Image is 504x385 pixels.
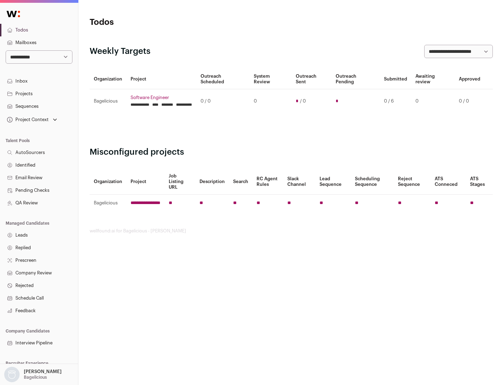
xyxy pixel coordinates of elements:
img: Wellfound [3,7,24,21]
th: Project [126,69,196,89]
th: Job Listing URL [164,169,195,195]
th: ATS Stages [466,169,493,195]
a: Software Engineer [131,95,192,100]
th: Search [229,169,252,195]
h2: Weekly Targets [90,46,150,57]
th: Outreach Scheduled [196,69,250,89]
th: Project [126,169,164,195]
div: Project Context [6,117,49,122]
th: Scheduling Sequence [351,169,394,195]
span: / 0 [300,98,306,104]
th: Lead Sequence [315,169,351,195]
th: Organization [90,169,126,195]
th: ATS Conneced [430,169,465,195]
h1: Todos [90,17,224,28]
td: 0 [250,89,291,113]
td: 0 / 6 [380,89,411,113]
th: Submitted [380,69,411,89]
footer: wellfound:ai for Bagelicious - [PERSON_NAME] [90,228,493,234]
button: Open dropdown [6,115,58,125]
p: [PERSON_NAME] [24,369,62,374]
td: 0 / 0 [196,89,250,113]
img: nopic.png [4,367,20,382]
th: Awaiting review [411,69,455,89]
h2: Misconfigured projects [90,147,493,158]
th: Description [195,169,229,195]
td: 0 [411,89,455,113]
p: Bagelicious [24,374,47,380]
td: Bagelicious [90,195,126,212]
td: 0 / 0 [455,89,484,113]
th: Outreach Pending [331,69,379,89]
th: Approved [455,69,484,89]
th: Organization [90,69,126,89]
td: Bagelicious [90,89,126,113]
th: RC Agent Rules [252,169,283,195]
th: Reject Sequence [394,169,431,195]
th: System Review [250,69,291,89]
th: Slack Channel [283,169,315,195]
th: Outreach Sent [292,69,332,89]
button: Open dropdown [3,367,63,382]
